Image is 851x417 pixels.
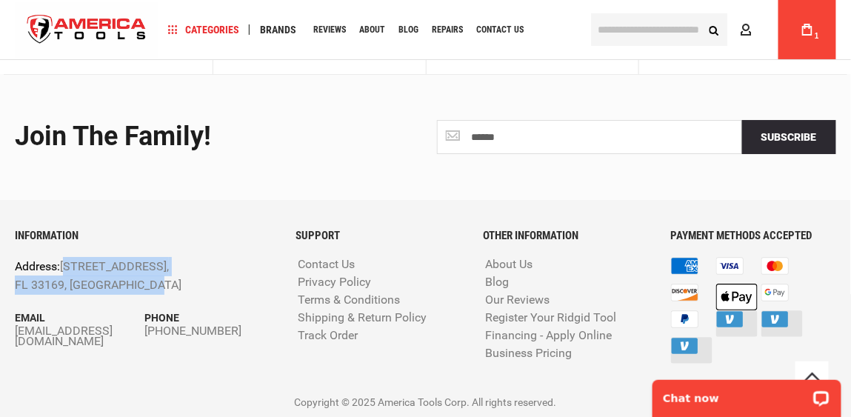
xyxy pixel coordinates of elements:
a: store logo [15,2,158,58]
span: Reviews [313,25,346,34]
p: Phone [144,310,274,326]
a: Financing - Apply Online [482,329,616,343]
span: 1 [815,32,819,40]
h6: SUPPORT [296,230,461,242]
iframe: LiveChat chat widget [643,370,851,417]
a: Our Reviews [482,293,554,307]
a: Categories [161,20,246,40]
a: Shipping & Return Policy [295,311,431,325]
p: [STREET_ADDRESS], FL 33169, [GEOGRAPHIC_DATA] [15,257,222,295]
a: Repairs [425,20,470,40]
a: Brands [253,20,303,40]
span: Contact Us [476,25,524,34]
span: Blog [398,25,418,34]
a: Reviews [307,20,353,40]
a: Business Pricing [482,347,576,361]
a: Terms & Conditions [295,293,404,307]
a: Contact Us [470,20,530,40]
span: Subscribe [761,131,817,143]
a: Blog [392,20,425,40]
div: Join the Family! [15,122,415,152]
a: Privacy Policy [295,276,376,290]
span: Categories [168,24,239,35]
a: Blog [482,276,513,290]
span: About [359,25,385,34]
a: About Us [482,258,537,272]
a: Register Your Ridgid Tool [482,311,621,325]
p: Email [15,310,144,326]
a: Contact Us [295,258,359,272]
a: About [353,20,392,40]
span: Repairs [432,25,463,34]
a: [EMAIL_ADDRESS][DOMAIN_NAME] [15,326,144,347]
span: Address: [15,259,60,273]
span: Brands [260,24,296,35]
h6: OTHER INFORMATION [484,230,649,242]
h6: INFORMATION [15,230,274,242]
p: Copyright © 2025 America Tools Corp. All rights reserved. [15,394,836,410]
button: Subscribe [742,120,836,154]
img: America Tools [15,2,158,58]
a: [PHONE_NUMBER] [144,326,274,336]
a: Track Order [295,329,362,343]
button: Search [700,16,728,44]
h6: PAYMENT METHODS ACCEPTED [671,230,836,242]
